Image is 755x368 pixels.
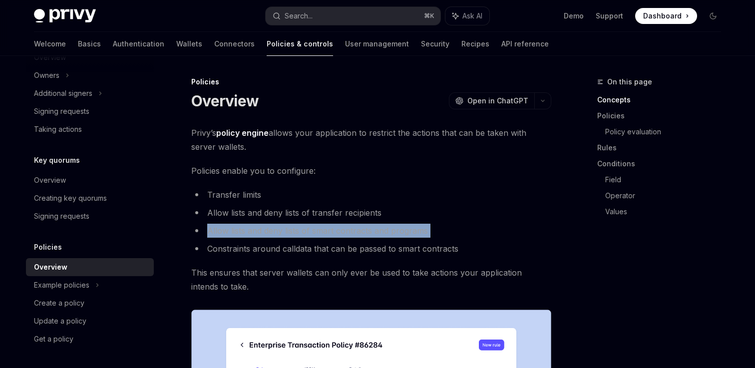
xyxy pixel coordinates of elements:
a: Support [596,11,623,21]
a: Signing requests [26,207,154,225]
strong: policy engine [216,128,269,138]
a: Field [605,172,729,188]
div: Overview [34,261,67,273]
span: Dashboard [643,11,682,21]
button: Open in ChatGPT [449,92,534,109]
a: Operator [605,188,729,204]
span: ⌘ K [424,12,434,20]
button: Search...⌘K [266,7,440,25]
a: Wallets [176,32,202,56]
div: Signing requests [34,105,89,117]
a: Dashboard [635,8,697,24]
span: This ensures that server wallets can only ever be used to take actions your application intends t... [191,266,551,294]
a: Demo [564,11,584,21]
a: Signing requests [26,102,154,120]
a: API reference [501,32,549,56]
a: Create a policy [26,294,154,312]
a: Conditions [597,156,729,172]
a: Creating key quorums [26,189,154,207]
div: Owners [34,69,59,81]
button: Ask AI [445,7,489,25]
a: Connectors [214,32,255,56]
div: Create a policy [34,297,84,309]
img: dark logo [34,9,96,23]
li: Allow lists and deny lists of transfer recipients [191,206,551,220]
div: Search... [285,10,313,22]
a: Authentication [113,32,164,56]
span: Open in ChatGPT [467,96,528,106]
li: Constraints around calldata that can be passed to smart contracts [191,242,551,256]
a: Rules [597,140,729,156]
a: Security [421,32,449,56]
span: Privy’s allows your application to restrict the actions that can be taken with server wallets. [191,126,551,154]
button: Toggle dark mode [705,8,721,24]
span: Policies enable you to configure: [191,164,551,178]
span: Ask AI [462,11,482,21]
div: Example policies [34,279,89,291]
h5: Key quorums [34,154,80,166]
div: Update a policy [34,315,86,327]
a: Taking actions [26,120,154,138]
div: Overview [34,174,66,186]
div: Policies [191,77,551,87]
li: Transfer limits [191,188,551,202]
a: Overview [26,258,154,276]
a: Policies & controls [267,32,333,56]
a: Basics [78,32,101,56]
span: On this page [607,76,652,88]
a: Welcome [34,32,66,56]
a: Recipes [461,32,489,56]
a: Overview [26,171,154,189]
div: Creating key quorums [34,192,107,204]
a: Concepts [597,92,729,108]
a: Values [605,204,729,220]
div: Get a policy [34,333,73,345]
a: Policy evaluation [605,124,729,140]
a: Get a policy [26,330,154,348]
div: Signing requests [34,210,89,222]
div: Additional signers [34,87,92,99]
li: Allow lists and deny lists of smart contracts and programs [191,224,551,238]
div: Taking actions [34,123,82,135]
h5: Policies [34,241,62,253]
a: Update a policy [26,312,154,330]
h1: Overview [191,92,259,110]
a: User management [345,32,409,56]
a: Policies [597,108,729,124]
